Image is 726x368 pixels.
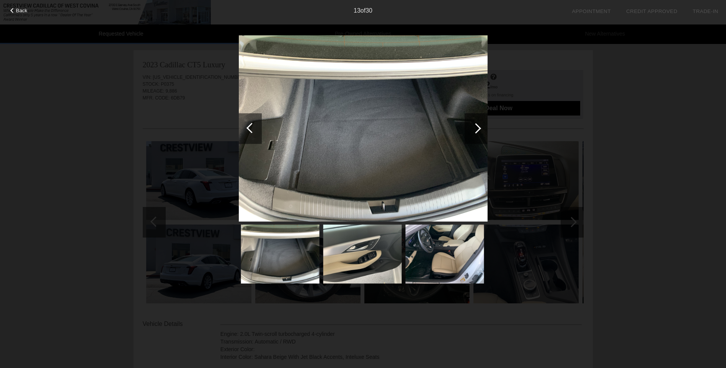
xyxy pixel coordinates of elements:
span: 30 [365,7,372,14]
a: Appointment [572,8,611,14]
a: Trade-In [693,8,718,14]
img: 15.jpg [405,225,484,283]
span: Back [16,8,28,13]
img: 13.jpg [239,35,488,222]
img: 14.jpg [323,225,401,283]
a: Credit Approved [626,8,677,14]
img: 13.jpg [241,225,319,283]
span: 13 [354,7,361,14]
